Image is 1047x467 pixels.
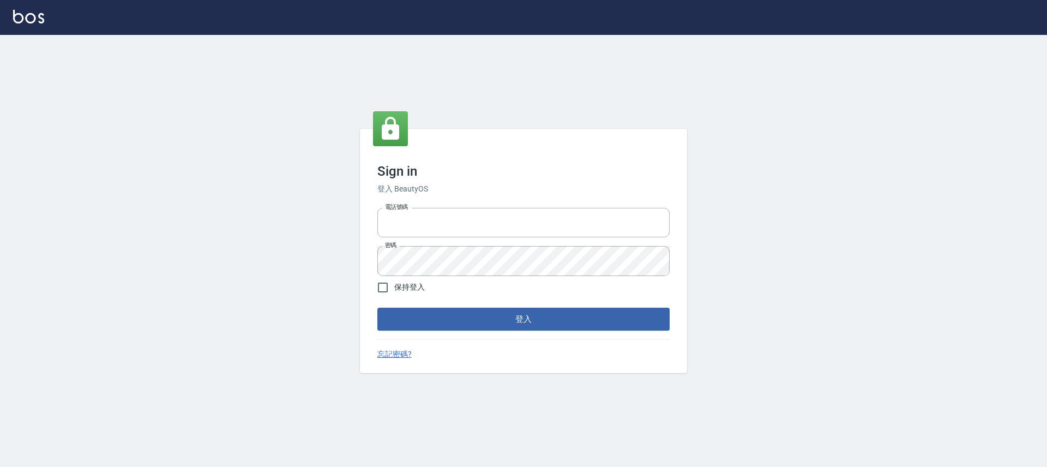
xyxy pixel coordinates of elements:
[377,164,670,179] h3: Sign in
[13,10,44,23] img: Logo
[377,349,412,360] a: 忘記密碼?
[377,183,670,195] h6: 登入 BeautyOS
[385,203,408,211] label: 電話號碼
[394,282,425,293] span: 保持登入
[385,241,396,249] label: 密碼
[377,308,670,331] button: 登入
